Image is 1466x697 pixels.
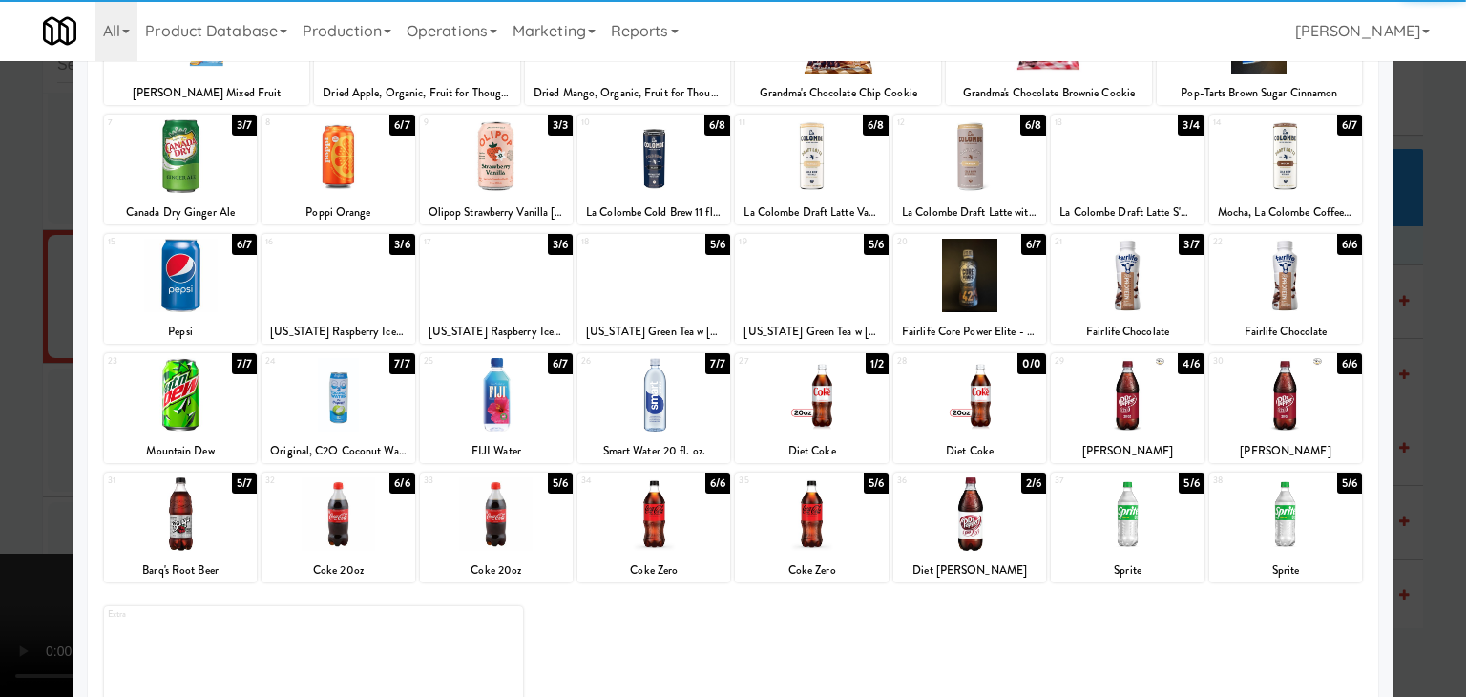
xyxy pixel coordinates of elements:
[1209,559,1362,582] div: Sprite
[420,320,573,344] div: [US_STATE] Raspberry Iced Tea
[738,559,885,582] div: Coke Zero
[866,353,889,374] div: 1/2
[1017,353,1046,374] div: 0/0
[1055,234,1127,250] div: 21
[43,14,76,48] img: Micromart
[1055,353,1127,370] div: 29
[735,320,888,344] div: [US_STATE] Green Tea w [MEDICAL_DATA] and Honey
[864,234,889,255] div: 5/6
[232,115,257,136] div: 3/7
[738,320,885,344] div: [US_STATE] Green Tea w [MEDICAL_DATA] and Honey
[423,559,570,582] div: Coke 20oz
[1051,115,1204,224] div: 133/4La Colombe Draft Latte S'Mores 11 fl. oz.
[1209,201,1362,224] div: Mocha, La Colombe Coffee Draft Latte
[548,115,573,136] div: 3/3
[262,473,414,582] div: 326/6Coke 20oz
[232,234,257,255] div: 6/7
[262,320,414,344] div: [US_STATE] Raspberry Iced Tea
[739,473,811,489] div: 35
[1209,353,1362,463] div: 306/6[PERSON_NAME]
[580,559,727,582] div: Coke Zero
[1337,234,1362,255] div: 6/6
[420,559,573,582] div: Coke 20oz
[1337,473,1362,494] div: 5/6
[705,353,730,374] div: 7/7
[1051,320,1204,344] div: Fairlife Chocolate
[424,473,496,489] div: 33
[580,439,727,463] div: Smart Water 20 fl. oz.
[581,115,654,131] div: 10
[389,115,414,136] div: 6/7
[548,473,573,494] div: 5/6
[577,201,730,224] div: La Colombe Cold Brew 11 fl. oz.
[104,234,257,344] div: 156/7Pepsi
[104,439,257,463] div: Mountain Dew
[107,439,254,463] div: Mountain Dew
[893,353,1046,463] div: 280/0Diet Coke
[420,439,573,463] div: FIJI Water
[420,473,573,582] div: 335/6Coke 20oz
[317,81,517,105] div: Dried Apple, Organic, Fruit for Thought, 0.7oz
[525,81,731,105] div: Dried Mango, Organic, Fruit for Thought, 1 oz
[863,115,889,136] div: 6/8
[739,115,811,131] div: 11
[1051,353,1204,463] div: 294/6[PERSON_NAME]
[232,353,257,374] div: 7/7
[262,234,414,344] div: 163/6[US_STATE] Raspberry Iced Tea
[581,234,654,250] div: 18
[1213,234,1286,250] div: 22
[897,473,970,489] div: 36
[738,81,938,105] div: Grandma's Chocolate Chip Cookie
[1160,81,1360,105] div: Pop-Tarts Brown Sugar Cinnamon
[705,234,730,255] div: 5/6
[581,353,654,370] div: 26
[264,201,411,224] div: Poppi Orange
[739,234,811,250] div: 19
[577,559,730,582] div: Coke Zero
[424,353,496,370] div: 25
[389,473,414,494] div: 6/6
[896,439,1043,463] div: Diet Coke
[1179,234,1204,255] div: 3/7
[107,320,254,344] div: Pepsi
[108,473,180,489] div: 31
[1178,115,1204,136] div: 3/4
[1054,201,1201,224] div: La Colombe Draft Latte S'Mores 11 fl. oz.
[264,559,411,582] div: Coke 20oz
[1054,439,1201,463] div: [PERSON_NAME]
[580,320,727,344] div: [US_STATE] Green Tea w [MEDICAL_DATA] and Honey
[704,115,730,136] div: 6/8
[265,353,338,370] div: 24
[104,473,257,582] div: 315/7Barq's Root Beer
[896,320,1043,344] div: Fairlife Core Power Elite - Chocolate
[1209,320,1362,344] div: Fairlife Chocolate
[735,473,888,582] div: 355/6Coke Zero
[104,201,257,224] div: Canada Dry Ginger Ale
[896,559,1043,582] div: Diet [PERSON_NAME]
[735,81,941,105] div: Grandma's Chocolate Chip Cookie
[1054,320,1201,344] div: Fairlife Chocolate
[104,353,257,463] div: 237/7Mountain Dew
[108,606,314,623] div: Extra
[1157,81,1363,105] div: Pop-Tarts Brown Sugar Cinnamon
[893,473,1046,582] div: 362/6Diet [PERSON_NAME]
[265,234,338,250] div: 16
[420,115,573,224] div: 93/3Olipop Strawberry Vanilla [MEDICAL_DATA] Soda
[893,439,1046,463] div: Diet Coke
[735,559,888,582] div: Coke Zero
[262,115,414,224] div: 86/7Poppi Orange
[107,81,307,105] div: [PERSON_NAME] Mixed Fruit
[1337,353,1362,374] div: 6/6
[1212,320,1359,344] div: Fairlife Chocolate
[1213,353,1286,370] div: 30
[949,81,1149,105] div: Grandma's Chocolate Brownie Cookie
[1055,473,1127,489] div: 37
[738,201,885,224] div: La Colombe Draft Latte Vanilla 11 fl. oz.
[896,201,1043,224] div: La Colombe Draft Latte with Oatmilk 11 fl. oz.
[264,320,411,344] div: [US_STATE] Raspberry Iced Tea
[893,115,1046,224] div: 126/8La Colombe Draft Latte with Oatmilk 11 fl. oz.
[1213,473,1286,489] div: 38
[1051,559,1204,582] div: Sprite
[1212,439,1359,463] div: [PERSON_NAME]
[1209,439,1362,463] div: [PERSON_NAME]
